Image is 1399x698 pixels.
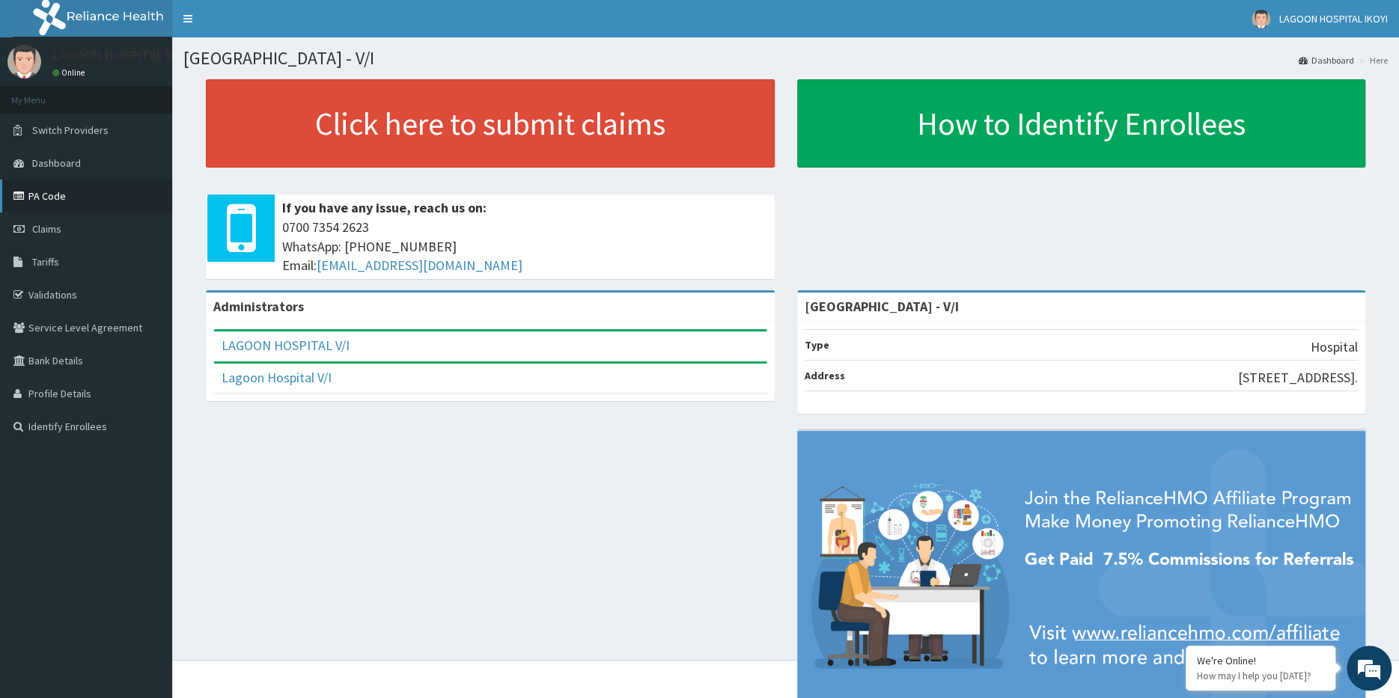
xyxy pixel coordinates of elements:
h1: [GEOGRAPHIC_DATA] - V/I [183,49,1388,68]
span: Tariffs [32,255,59,269]
a: LAGOON HOSPITAL V/I [222,337,350,354]
span: LAGOON HOSPITAL IKOYI [1279,12,1388,25]
div: We're Online! [1197,654,1324,667]
a: Dashboard [1299,54,1354,67]
p: [STREET_ADDRESS]. [1238,368,1358,388]
b: Administrators [213,298,304,315]
span: Claims [32,222,61,236]
p: Hospital [1311,337,1358,357]
b: Type [805,338,829,352]
b: If you have any issue, reach us on: [282,199,487,216]
li: Here [1356,54,1388,67]
span: 0700 7354 2623 WhatsApp: [PHONE_NUMBER] Email: [282,218,767,275]
a: [EMAIL_ADDRESS][DOMAIN_NAME] [317,257,522,274]
img: User Image [7,45,41,79]
a: Click here to submit claims [206,79,775,168]
a: How to Identify Enrollees [797,79,1366,168]
p: LAGOON HOSPITAL IKOYI [52,49,197,62]
strong: [GEOGRAPHIC_DATA] - V/I [805,298,959,315]
p: How may I help you today? [1197,670,1324,682]
span: Dashboard [32,156,81,170]
img: User Image [1252,10,1270,28]
span: Switch Providers [32,123,109,137]
b: Address [805,369,845,382]
a: Online [52,67,88,78]
a: Lagoon Hospital V/I [222,369,332,386]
